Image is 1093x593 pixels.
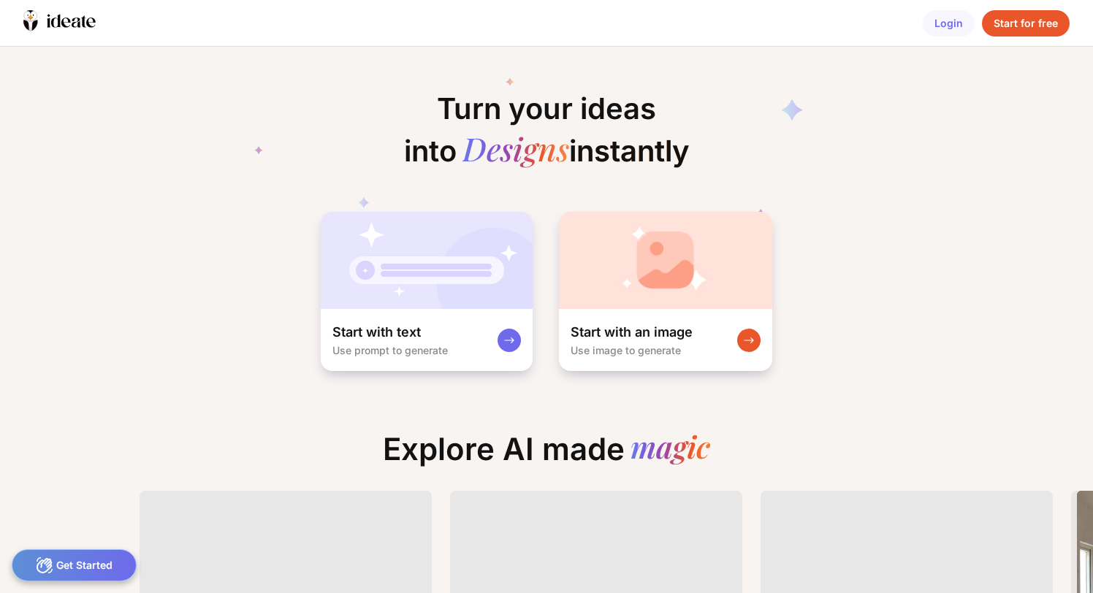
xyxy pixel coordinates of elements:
[571,324,693,341] div: Start with an image
[371,431,722,479] div: Explore AI made
[923,10,975,37] div: Login
[631,431,710,467] div: magic
[559,212,772,309] img: startWithImageCardBg.jpg
[982,10,1070,37] div: Start for free
[571,344,681,356] div: Use image to generate
[321,212,533,309] img: startWithTextCardBg.jpg
[332,324,421,341] div: Start with text
[332,344,448,356] div: Use prompt to generate
[12,549,137,581] div: Get Started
